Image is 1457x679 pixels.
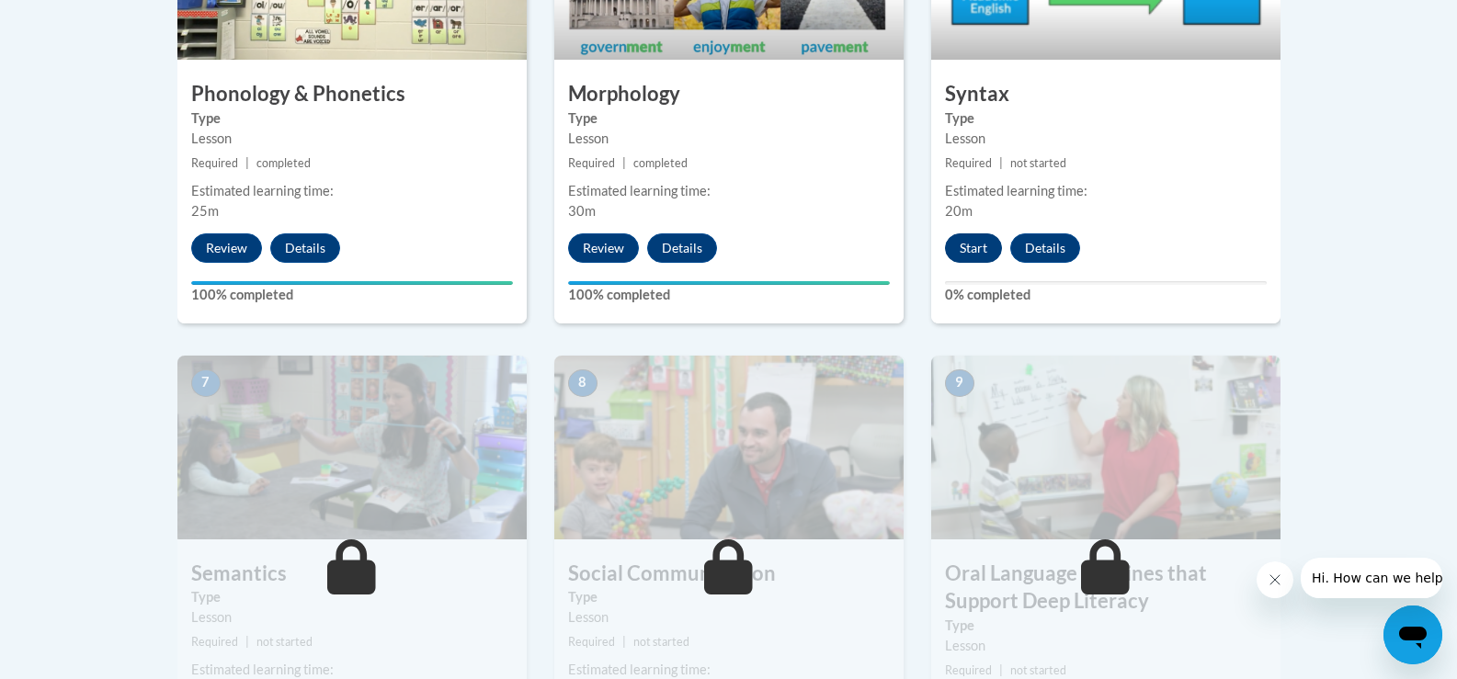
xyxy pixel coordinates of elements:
div: Your progress [191,281,513,285]
span: 30m [568,203,596,219]
label: Type [568,587,890,607]
iframe: Close message [1257,561,1293,598]
span: 8 [568,369,598,397]
img: Course Image [554,356,904,539]
label: 100% completed [191,285,513,305]
div: Lesson [191,607,513,628]
button: Start [945,233,1002,263]
span: Required [945,663,992,677]
label: Type [191,108,513,129]
span: | [999,663,1003,677]
span: not started [256,635,313,649]
span: | [245,635,249,649]
button: Details [270,233,340,263]
label: Type [945,108,1267,129]
span: 9 [945,369,974,397]
div: Estimated learning time: [191,181,513,201]
span: 25m [191,203,219,219]
div: Your progress [568,281,890,285]
span: Required [568,635,615,649]
h3: Oral Language Routines that Support Deep Literacy [931,560,1281,617]
span: Required [191,156,238,170]
span: completed [256,156,311,170]
button: Review [191,233,262,263]
span: not started [1010,156,1066,170]
button: Details [647,233,717,263]
span: 20m [945,203,973,219]
img: Course Image [177,356,527,539]
h3: Morphology [554,80,904,108]
span: Required [191,635,238,649]
span: | [999,156,1003,170]
div: Lesson [945,129,1267,149]
label: 0% completed [945,285,1267,305]
h3: Syntax [931,80,1281,108]
span: Required [568,156,615,170]
span: | [622,635,626,649]
h3: Phonology & Phonetics [177,80,527,108]
label: Type [568,108,890,129]
label: 100% completed [568,285,890,305]
span: Required [945,156,992,170]
div: Lesson [191,129,513,149]
label: Type [191,587,513,607]
div: Estimated learning time: [945,181,1267,201]
button: Details [1010,233,1080,263]
span: 7 [191,369,221,397]
div: Lesson [945,636,1267,656]
div: Lesson [568,129,890,149]
span: | [622,156,626,170]
span: | [245,156,249,170]
button: Review [568,233,639,263]
h3: Social Communication [554,560,904,588]
h3: Semantics [177,560,527,588]
span: not started [633,635,689,649]
div: Estimated learning time: [568,181,890,201]
label: Type [945,616,1267,636]
span: not started [1010,663,1066,677]
span: completed [633,156,688,170]
span: Hi. How can we help? [11,13,149,28]
img: Course Image [931,356,1281,539]
div: Lesson [568,607,890,628]
iframe: Message from company [1301,558,1442,598]
iframe: Button to launch messaging window [1383,605,1442,664]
